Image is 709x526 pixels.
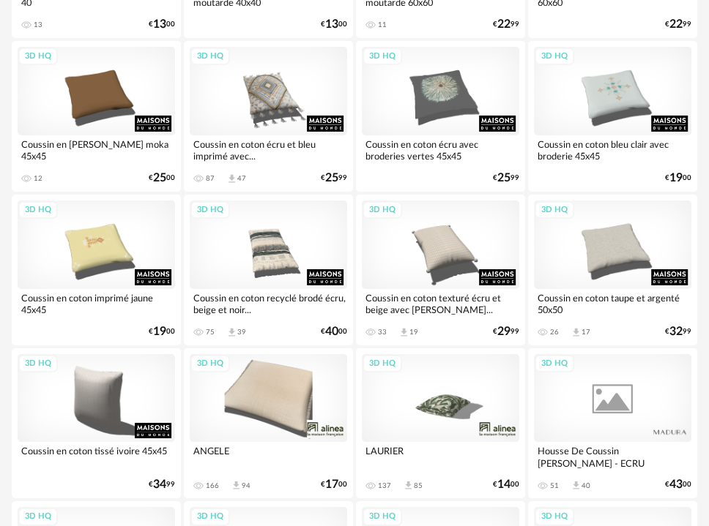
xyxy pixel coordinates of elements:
div: 3D HQ [363,48,402,66]
span: 22 [497,20,511,29]
div: 3D HQ [535,508,574,526]
span: Download icon [571,480,582,491]
a: 3D HQ Coussin en coton écru et bleu imprimé avec... 87 Download icon 47 €2599 [184,41,353,192]
div: € 00 [665,173,691,183]
span: 34 [153,480,166,489]
a: 3D HQ Coussin en coton recyclé brodé écru, beige et noir... 75 Download icon 39 €4000 [184,195,353,345]
div: € 99 [665,327,691,337]
span: 13 [325,20,338,29]
div: 47 [237,174,246,183]
div: 39 [237,328,246,337]
div: 12 [34,174,42,183]
div: 3D HQ [18,48,58,66]
a: 3D HQ Coussin en coton taupe et argenté 50x50 26 Download icon 17 €3299 [528,195,697,345]
div: Coussin en coton recyclé brodé écru, beige et noir... [190,289,347,318]
span: Download icon [398,327,409,338]
div: 3D HQ [535,48,574,66]
span: 19 [153,327,166,337]
a: 3D HQ LAURIER 137 Download icon 85 €1400 [356,348,525,499]
div: 3D HQ [190,355,230,373]
div: Coussin en coton bleu clair avec broderie 45x45 [534,135,691,165]
a: 3D HQ Coussin en coton bleu clair avec broderie 45x45 €1900 [528,41,697,192]
span: Download icon [226,327,237,338]
div: 17 [582,328,590,337]
div: 3D HQ [363,508,402,526]
span: 25 [325,173,338,183]
div: 33 [378,328,387,337]
div: 3D HQ [535,201,574,219]
div: € 00 [665,480,691,489]
div: € 00 [149,173,175,183]
div: 3D HQ [18,201,58,219]
div: € 99 [493,20,519,29]
div: 11 [378,20,387,29]
div: Coussin en coton écru avec broderies vertes 45x45 [362,135,519,165]
span: 29 [497,327,511,337]
span: 19 [669,173,683,183]
div: 26 [550,328,559,337]
span: 14 [497,480,511,489]
div: 13 [34,20,42,29]
div: € 00 [493,480,519,489]
div: 3D HQ [190,508,230,526]
div: 3D HQ [535,355,574,373]
div: 3D HQ [190,48,230,66]
span: Download icon [231,480,242,491]
div: ANGELE [190,442,347,471]
div: 40 [582,481,590,490]
div: 3D HQ [363,355,402,373]
div: € 00 [149,327,175,337]
span: Download icon [226,173,237,184]
div: € 99 [321,173,347,183]
a: 3D HQ Coussin en coton imprimé jaune 45x45 €1900 [12,195,181,345]
div: 51 [550,481,559,490]
div: 3D HQ [18,355,58,373]
span: 17 [325,480,338,489]
div: 3D HQ [190,201,230,219]
div: Coussin en coton imprimé jaune 45x45 [18,289,175,318]
div: € 99 [665,20,691,29]
span: 43 [669,480,683,489]
a: 3D HQ Coussin en [PERSON_NAME] moka 45x45 12 €2500 [12,41,181,192]
div: 94 [242,481,250,490]
a: 3D HQ ANGELE 166 Download icon 94 €1700 [184,348,353,499]
a: 3D HQ Coussin en coton tissé ivoire 45x45 €3499 [12,348,181,499]
div: Coussin en coton taupe et argenté 50x50 [534,289,691,318]
div: Housse De Coussin [PERSON_NAME] - ECRU [534,442,691,471]
span: 40 [325,327,338,337]
span: 13 [153,20,166,29]
a: 3D HQ Coussin en coton texturé écru et beige avec [PERSON_NAME]... 33 Download icon 19 €2999 [356,195,525,345]
div: € 00 [321,20,347,29]
span: 22 [669,20,683,29]
div: € 99 [493,327,519,337]
div: € 99 [149,480,175,489]
div: 19 [409,328,418,337]
div: € 00 [321,480,347,489]
a: 3D HQ Coussin en coton écru avec broderies vertes 45x45 €2599 [356,41,525,192]
span: Download icon [571,327,582,338]
div: LAURIER [362,442,519,471]
div: € 99 [493,173,519,183]
div: Coussin en [PERSON_NAME] moka 45x45 [18,135,175,165]
div: Coussin en coton écru et bleu imprimé avec... [190,135,347,165]
span: 25 [497,173,511,183]
div: 3D HQ [363,201,402,219]
div: € 00 [321,327,347,337]
div: Coussin en coton texturé écru et beige avec [PERSON_NAME]... [362,289,519,318]
span: Download icon [403,480,414,491]
span: 25 [153,173,166,183]
div: 75 [206,328,215,337]
div: Coussin en coton tissé ivoire 45x45 [18,442,175,471]
a: 3D HQ Housse De Coussin [PERSON_NAME] - ECRU 51 Download icon 40 €4300 [528,348,697,499]
div: 3D HQ [18,508,58,526]
div: 87 [206,174,215,183]
span: 32 [669,327,683,337]
div: 85 [414,481,423,490]
div: 137 [378,481,391,490]
div: € 00 [149,20,175,29]
div: 166 [206,481,219,490]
